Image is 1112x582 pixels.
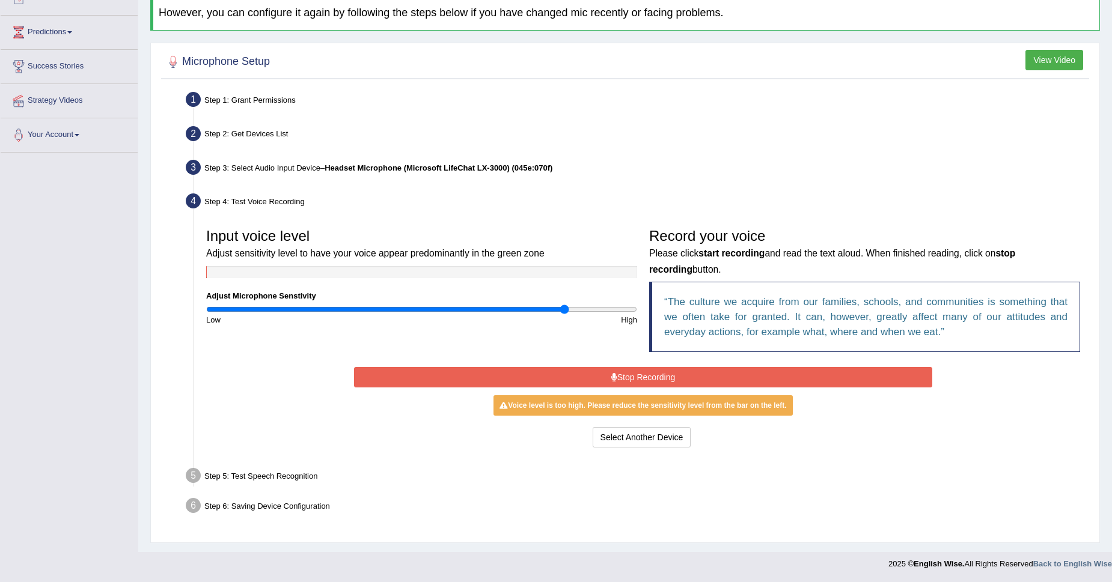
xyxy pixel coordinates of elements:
div: Step 5: Test Speech Recognition [180,464,1094,491]
small: Adjust sensitivity level to have your voice appear predominantly in the green zone [206,248,545,258]
div: High [422,314,644,326]
label: Adjust Microphone Senstivity [206,290,316,302]
button: View Video [1025,50,1083,70]
q: The culture we acquire from our families, schools, and communities is something that we often tak... [664,296,1068,338]
div: Step 3: Select Audio Input Device [180,156,1094,183]
div: Voice level is too high. Please reduce the sensitivity level from the bar on the left. [493,395,792,416]
b: Headset Microphone (Microsoft LifeChat LX-3000) (045e:070f) [325,163,552,172]
strong: English Wise. [914,559,964,568]
b: start recording [698,248,765,258]
button: Select Another Device [593,427,691,447]
b: stop recording [649,248,1015,274]
a: Success Stories [1,50,138,80]
h2: Microphone Setup [164,53,270,71]
button: Stop Recording [354,367,933,387]
a: Predictions [1,16,138,46]
small: Please click and read the text aloud. When finished reading, click on button. [649,248,1015,274]
span: – [320,163,552,172]
a: Back to English Wise [1033,559,1112,568]
h3: Record your voice [649,228,1080,276]
div: Low [200,314,422,326]
h3: Input voice level [206,228,637,260]
a: Your Account [1,118,138,148]
h4: However, you can configure it again by following the steps below if you have changed mic recently... [159,7,1094,19]
div: 2025 © All Rights Reserved [888,552,1112,569]
div: Step 2: Get Devices List [180,123,1094,149]
div: Step 6: Saving Device Configuration [180,494,1094,521]
div: Step 4: Test Voice Recording [180,190,1094,216]
div: Step 1: Grant Permissions [180,88,1094,115]
a: Strategy Videos [1,84,138,114]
